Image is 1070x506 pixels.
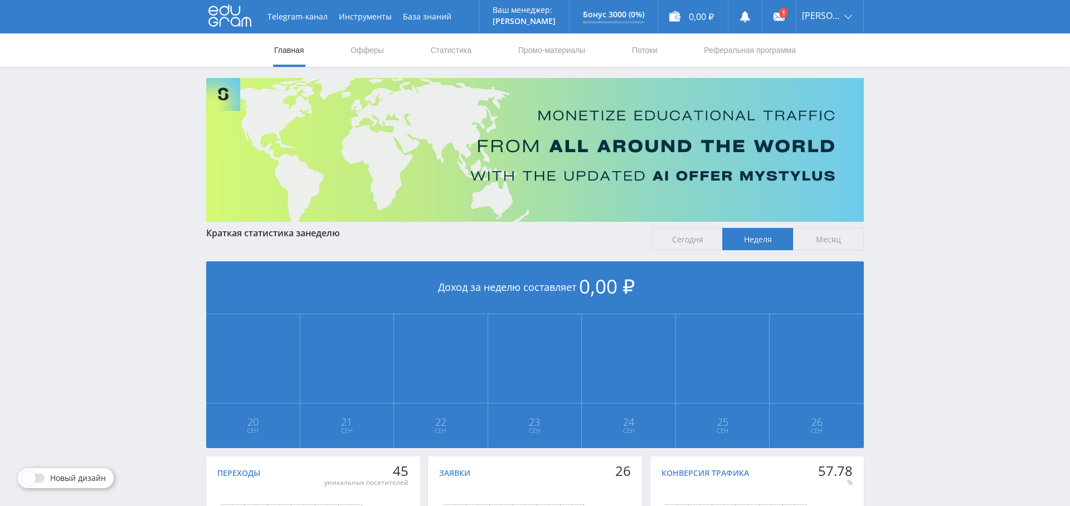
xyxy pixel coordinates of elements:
[489,426,581,435] span: Сен
[207,426,299,435] span: Сен
[50,474,106,483] span: Новый дизайн
[395,426,487,435] span: Сен
[395,417,487,426] span: 22
[631,33,659,67] a: Потоки
[439,469,470,478] div: Заявки
[324,478,408,487] div: уникальных посетителей
[206,78,864,222] img: Banner
[722,228,793,250] span: Неделя
[273,33,305,67] a: Главная
[793,228,864,250] span: Месяц
[493,17,556,26] p: [PERSON_NAME]
[615,463,631,479] div: 26
[703,33,797,67] a: Реферальная программа
[770,426,863,435] span: Сен
[217,469,260,478] div: Переходы
[677,426,769,435] span: Сен
[583,10,644,19] p: Бонус 3000 (0%)
[652,228,723,250] span: Сегодня
[301,426,393,435] span: Сен
[662,469,749,478] div: Конверсия трафика
[349,33,385,67] a: Офферы
[206,261,864,314] div: Доход за неделю составляет
[818,463,853,479] div: 57.78
[429,33,473,67] a: Статистика
[305,227,340,239] span: неделю
[802,11,841,20] span: [PERSON_NAME]
[489,417,581,426] span: 23
[517,33,586,67] a: Промо-материалы
[206,228,641,238] div: Краткая статистика за
[770,417,863,426] span: 26
[818,478,853,487] div: %
[324,463,408,479] div: 45
[677,417,769,426] span: 25
[301,417,393,426] span: 21
[582,426,675,435] span: Сен
[493,6,556,14] p: Ваш менеджер:
[207,417,299,426] span: 20
[579,273,635,299] span: 0,00 ₽
[582,417,675,426] span: 24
